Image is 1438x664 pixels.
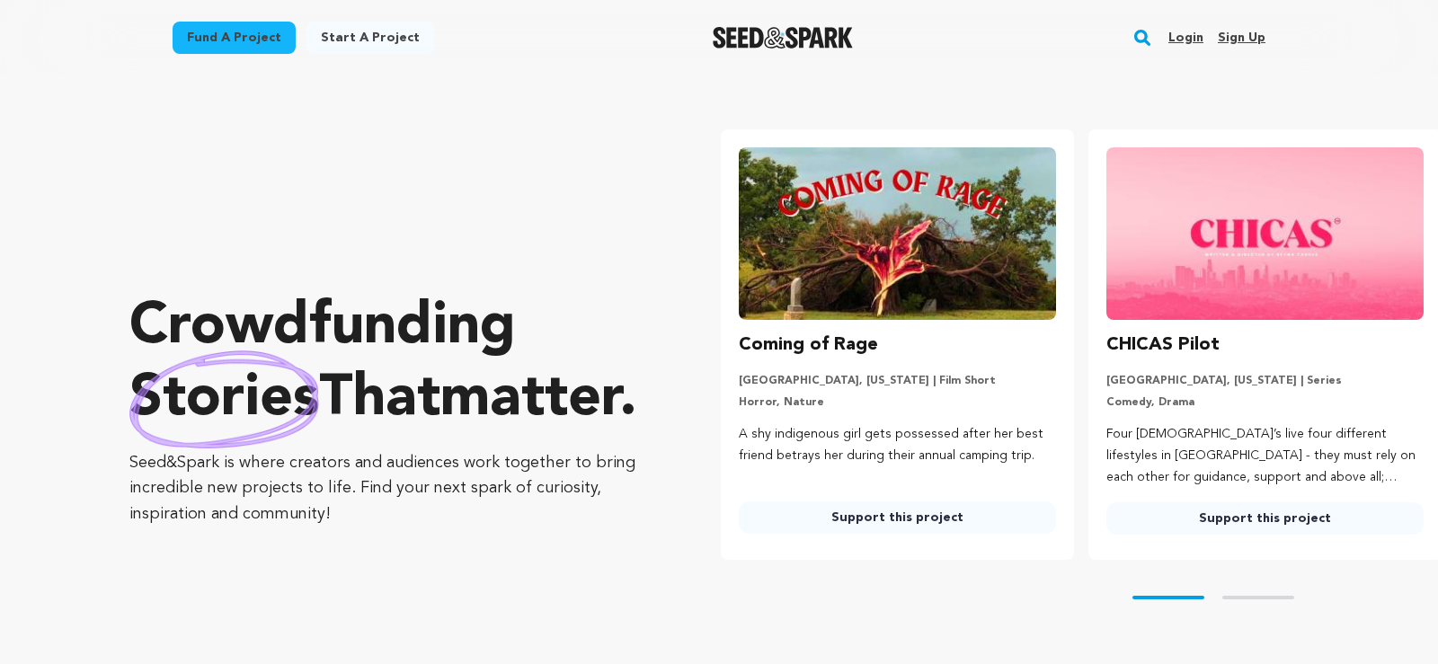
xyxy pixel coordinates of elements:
a: Seed&Spark Homepage [713,27,854,49]
h3: Coming of Rage [739,331,878,359]
span: matter [440,371,619,429]
a: Support this project [1106,502,1424,535]
a: Login [1168,23,1203,52]
img: CHICAS Pilot image [1106,147,1424,320]
a: Sign up [1218,23,1265,52]
a: Support this project [739,501,1056,534]
a: Fund a project [173,22,296,54]
h3: CHICAS Pilot [1106,331,1220,359]
img: hand sketched image [129,350,319,448]
p: A shy indigenous girl gets possessed after her best friend betrays her during their annual campin... [739,424,1056,467]
a: Start a project [306,22,434,54]
p: Seed&Spark is where creators and audiences work together to bring incredible new projects to life... [129,450,649,527]
p: Horror, Nature [739,395,1056,410]
p: Comedy, Drama [1106,395,1424,410]
p: [GEOGRAPHIC_DATA], [US_STATE] | Series [1106,374,1424,388]
img: Seed&Spark Logo Dark Mode [713,27,854,49]
p: Crowdfunding that . [129,292,649,436]
p: [GEOGRAPHIC_DATA], [US_STATE] | Film Short [739,374,1056,388]
p: Four [DEMOGRAPHIC_DATA]’s live four different lifestyles in [GEOGRAPHIC_DATA] - they must rely on... [1106,424,1424,488]
img: Coming of Rage image [739,147,1056,320]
